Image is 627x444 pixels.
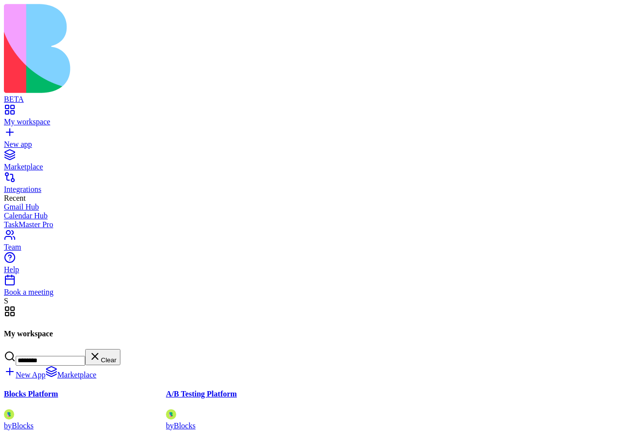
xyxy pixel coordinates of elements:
[4,220,623,229] a: TaskMaster Pro
[12,421,33,429] span: Blocks
[4,140,623,149] div: New app
[4,421,12,429] span: by
[4,95,623,104] div: BETA
[46,371,96,379] a: Marketplace
[101,356,116,364] span: Clear
[4,234,623,252] a: Team
[4,109,623,126] a: My workspace
[4,279,623,297] a: Book a meeting
[85,349,120,365] button: Clear
[4,257,623,274] a: Help
[4,297,8,305] span: S
[4,117,623,126] div: My workspace
[4,86,623,104] a: BETA
[4,163,623,171] div: Marketplace
[4,288,623,297] div: Book a meeting
[4,4,397,93] img: logo
[4,371,46,379] a: New App
[4,211,623,220] a: Calendar Hub
[166,390,328,430] a: A/B Testing PlatformAvatarbyBlocks
[4,329,623,338] h4: My workspace
[4,194,25,202] span: Recent
[166,390,328,398] h4: A/B Testing Platform
[4,409,14,419] img: Avatar
[4,176,623,194] a: Integrations
[4,265,623,274] div: Help
[4,154,623,171] a: Marketplace
[4,203,623,211] a: Gmail Hub
[4,390,166,398] h4: Blocks Platform
[4,185,623,194] div: Integrations
[4,131,623,149] a: New app
[4,243,623,252] div: Team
